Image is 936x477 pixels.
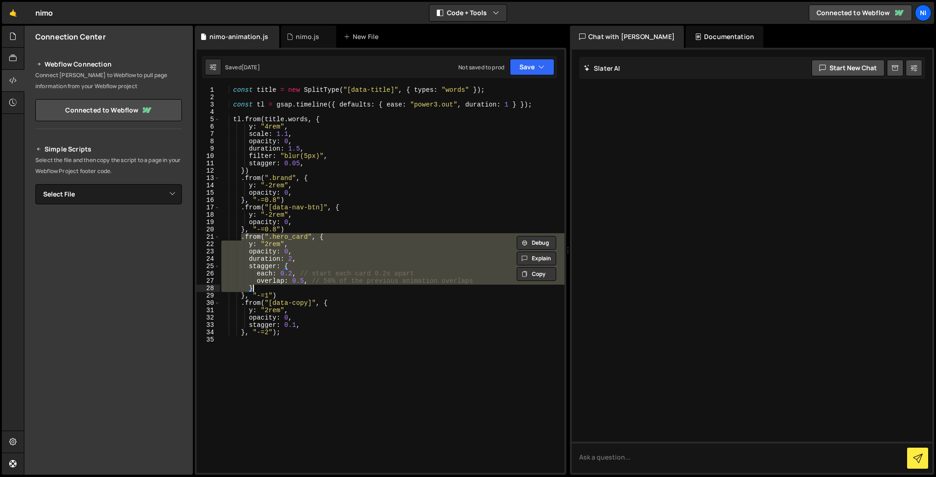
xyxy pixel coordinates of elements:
div: 15 [197,189,220,196]
div: [DATE] [242,63,260,71]
div: 22 [197,241,220,248]
div: 12 [197,167,220,174]
p: Select the file and then copy the script to a page in your Webflow Project footer code. [35,155,182,177]
div: Chat with [PERSON_NAME] [570,26,684,48]
div: 27 [197,277,220,285]
div: Not saved to prod [458,63,504,71]
a: 🤙 [2,2,24,24]
a: Connected to Webflow [809,5,912,21]
div: 20 [197,226,220,233]
div: New File [344,32,382,41]
a: ni [915,5,931,21]
h2: Webflow Connection [35,59,182,70]
button: Explain [517,252,556,265]
div: 5 [197,116,220,123]
div: 29 [197,292,220,299]
div: nimo.js [296,32,319,41]
div: 19 [197,219,220,226]
div: 18 [197,211,220,219]
div: 24 [197,255,220,263]
div: 9 [197,145,220,152]
h2: Connection Center [35,32,106,42]
div: 11 [197,160,220,167]
p: Connect [PERSON_NAME] to Webflow to pull page information from your Webflow project [35,70,182,92]
button: Start new chat [812,60,885,76]
div: 25 [197,263,220,270]
div: Documentation [686,26,763,48]
div: 14 [197,182,220,189]
div: 30 [197,299,220,307]
button: Code + Tools [429,5,507,21]
div: 23 [197,248,220,255]
button: Copy [517,267,556,281]
div: 32 [197,314,220,321]
div: 2 [197,94,220,101]
div: 4 [197,108,220,116]
div: 31 [197,307,220,314]
iframe: YouTube video player [35,219,183,302]
div: 13 [197,174,220,182]
div: 8 [197,138,220,145]
div: nimo-animation.js [209,32,268,41]
div: 6 [197,123,220,130]
h2: Slater AI [584,64,620,73]
div: 35 [197,336,220,343]
div: 16 [197,196,220,204]
div: nimo [35,7,53,18]
button: Debug [517,236,556,250]
div: 7 [197,130,220,138]
div: 28 [197,285,220,292]
a: Connected to Webflow [35,99,182,121]
h2: Simple Scripts [35,144,182,155]
div: Saved [225,63,260,71]
div: 3 [197,101,220,108]
div: 1 [197,86,220,94]
div: 21 [197,233,220,241]
div: 26 [197,270,220,277]
iframe: YouTube video player [35,308,183,391]
div: 17 [197,204,220,211]
div: 34 [197,329,220,336]
button: Save [510,59,554,75]
div: 33 [197,321,220,329]
div: 10 [197,152,220,160]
